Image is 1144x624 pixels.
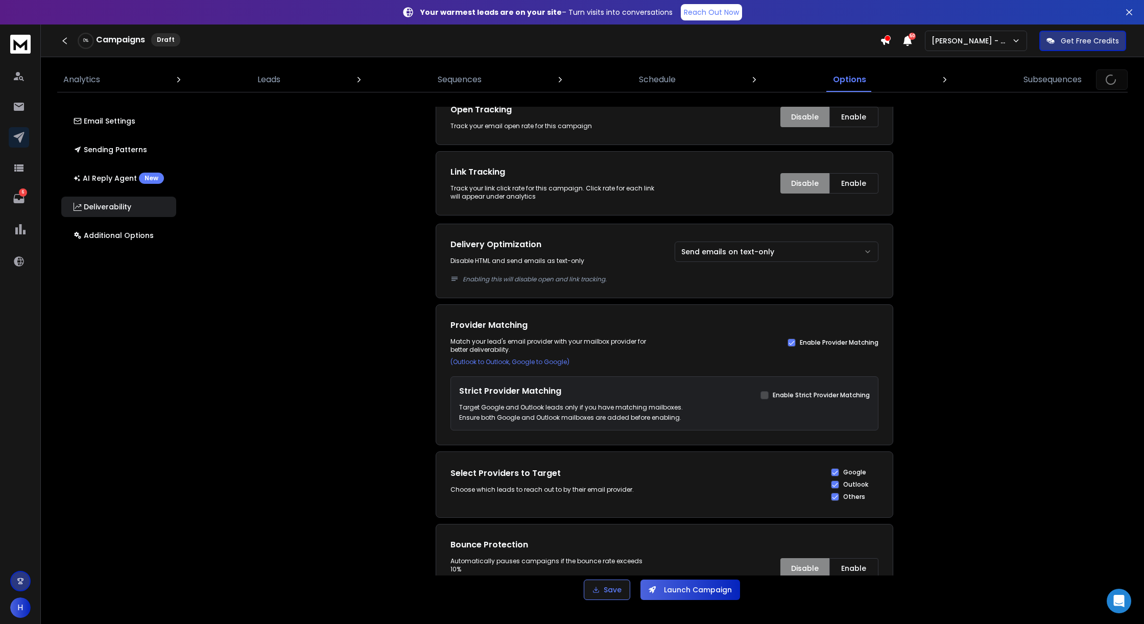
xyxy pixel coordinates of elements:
[9,188,29,209] a: 6
[61,168,176,188] button: AI Reply AgentNew
[780,558,829,579] button: Disable
[61,197,176,217] button: Deliverability
[684,7,739,17] p: Reach Out Now
[843,481,868,489] label: Outlook
[633,67,682,92] a: Schedule
[74,202,131,212] p: Deliverability
[450,122,654,130] div: Track your email open rate for this campaign
[829,558,878,579] button: Enable
[780,173,829,194] button: Disable
[57,67,106,92] a: Analytics
[1039,31,1126,51] button: Get Free Credits
[74,230,154,241] p: Additional Options
[450,358,654,366] p: (Outlook to Outlook, Google to Google)
[829,107,878,127] button: Enable
[151,33,180,46] div: Draft
[773,391,870,399] label: Enable Strict Provider Matching
[932,36,1012,46] p: [PERSON_NAME] - MAIN
[420,7,673,17] p: – Turn visits into conversations
[459,414,683,422] p: Ensure both Google and Outlook mailboxes are added before enabling.
[61,139,176,160] button: Sending Patterns
[257,74,280,86] p: Leads
[438,74,482,86] p: Sequences
[450,486,654,494] p: Choose which leads to reach out to by their email provider.
[800,339,878,347] label: Enable Provider Matching
[639,74,676,86] p: Schedule
[19,188,27,197] p: 6
[450,166,654,178] h1: Link Tracking
[780,107,829,127] button: Disable
[83,38,88,44] p: 0 %
[829,173,878,194] button: Enable
[459,385,683,397] h1: Strict Provider Matching
[420,7,562,17] strong: Your warmest leads are on your site
[1061,36,1119,46] p: Get Free Credits
[450,184,654,201] div: Track your link click rate for this campaign. Click rate for each link will appear under analytics
[74,145,147,155] p: Sending Patterns
[74,116,135,126] p: Email Settings
[251,67,287,92] a: Leads
[63,74,100,86] p: Analytics
[843,468,866,476] label: Google
[909,33,916,40] span: 50
[139,173,164,184] div: New
[640,580,740,600] button: Launch Campaign
[74,173,164,184] p: AI Reply Agent
[675,242,878,262] button: Send emails on text-only
[450,257,654,265] div: Disable HTML and send emails as text-only
[450,238,541,251] p: Delivery Optimization
[10,597,31,618] button: H
[1107,589,1131,613] div: Open Intercom Messenger
[432,67,488,92] a: Sequences
[61,111,176,131] button: Email Settings
[681,4,742,20] a: Reach Out Now
[1017,67,1088,92] a: Subsequences
[450,539,654,551] h1: Bounce Protection
[450,467,654,479] h1: Select Providers to Target
[450,557,654,573] p: Automatically pauses campaigns if the bounce rate exceeds 10%
[463,275,878,283] p: Enabling this will disable open and link tracking .
[450,338,654,354] p: Match your lead's email provider with your mailbox provider for better deliverability.
[450,104,654,116] h1: Open Tracking
[96,34,145,46] h1: Campaigns
[833,74,866,86] p: Options
[61,225,176,246] button: Additional Options
[827,67,872,92] a: Options
[1023,74,1082,86] p: Subsequences
[459,403,683,412] p: Target Google and Outlook leads only if you have matching mailboxes.
[10,35,31,54] img: logo
[843,493,865,501] label: Others
[450,319,654,331] h1: Provider Matching
[584,580,630,600] button: Save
